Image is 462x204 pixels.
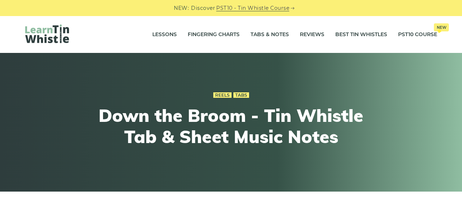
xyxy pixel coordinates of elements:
a: Lessons [152,26,177,44]
h1: Down the Broom - Tin Whistle Tab & Sheet Music Notes [97,105,366,147]
a: Reels [213,92,232,98]
a: Reviews [300,26,324,44]
a: PST10 CourseNew [398,26,437,44]
span: New [434,23,449,31]
a: Best Tin Whistles [335,26,387,44]
img: LearnTinWhistle.com [25,24,69,43]
a: Tabs [233,92,249,98]
a: Tabs & Notes [251,26,289,44]
a: Fingering Charts [188,26,240,44]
